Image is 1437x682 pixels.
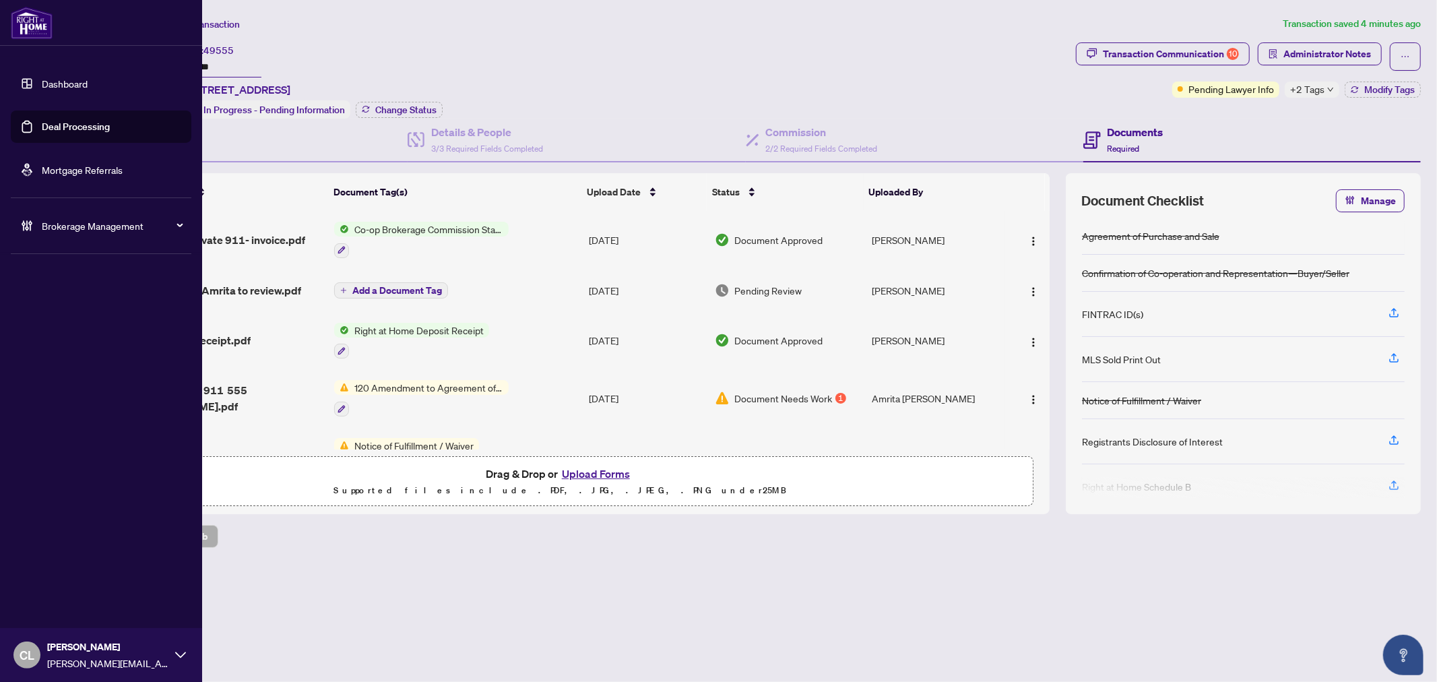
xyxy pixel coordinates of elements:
[583,211,709,269] td: [DATE]
[352,286,442,295] span: Add a Document Tag
[334,438,349,453] img: Status Icon
[866,269,1005,312] td: [PERSON_NAME]
[349,222,509,237] span: Co-op Brokerage Commission Statement
[1082,191,1205,210] span: Document Checklist
[583,269,709,312] td: [DATE]
[715,232,730,247] img: Document Status
[1023,445,1044,467] button: Logo
[42,218,182,233] span: Brokerage Management
[1023,330,1044,351] button: Logo
[20,646,34,664] span: CL
[167,82,290,98] span: 911-[STREET_ADDRESS]
[334,282,448,299] button: Add a Document Tag
[735,391,833,406] span: Document Needs Work
[1076,42,1250,65] button: Transaction Communication10
[1258,42,1382,65] button: Administrator Notes
[1023,387,1044,409] button: Logo
[95,483,1025,499] p: Supported files include .PDF, .JPG, .JPEG, .PNG under 25 MB
[1336,189,1405,212] button: Manage
[735,283,802,298] span: Pending Review
[715,449,730,464] img: Document Status
[766,124,878,140] h4: Commission
[1103,43,1239,65] div: Transaction Communication
[735,232,823,247] span: Document Approved
[1283,43,1371,65] span: Administrator Notes
[42,121,110,133] a: Deal Processing
[1028,394,1039,405] img: Logo
[587,185,641,199] span: Upload Date
[1401,52,1410,61] span: ellipsis
[47,656,168,671] span: [PERSON_NAME][EMAIL_ADDRESS][DOMAIN_NAME]
[715,391,730,406] img: Document Status
[334,222,349,237] img: Status Icon
[583,369,709,427] td: [DATE]
[87,457,1033,507] span: Drag & Drop orUpload FormsSupported files include .PDF, .JPG, .JPEG, .PNG under25MB
[375,105,437,115] span: Change Status
[1028,286,1039,297] img: Logo
[1269,49,1278,59] span: solution
[328,173,581,211] th: Document Tag(s)
[707,173,864,211] th: Status
[349,438,479,453] span: Notice of Fulfillment / Waiver
[168,18,240,30] span: View Transaction
[349,323,489,338] span: Right at Home Deposit Receipt
[486,465,634,483] span: Drag & Drop or
[1227,48,1239,60] div: 10
[581,173,707,211] th: Upload Date
[715,333,730,348] img: Document Status
[334,222,509,258] button: Status IconCo-op Brokerage Commission Statement
[47,640,168,654] span: [PERSON_NAME]
[866,427,1005,485] td: Amrita [PERSON_NAME]
[1383,635,1424,675] button: Open asap
[1082,228,1219,243] div: Agreement of Purchase and Sale
[1082,266,1349,280] div: Confirmation of Co-operation and Representation—Buyer/Seller
[203,104,345,116] span: In Progress - Pending Information
[1082,352,1161,367] div: MLS Sold Print Out
[131,448,308,464] span: NOF 911 555 [PERSON_NAME].pdf
[131,282,301,299] span: 2513231 - TS Amrita to review.pdf
[1188,82,1274,96] span: Pending Lawyer Info
[735,449,833,464] span: Document Needs Work
[125,173,328,211] th: (9) File Name
[1082,307,1143,321] div: FINTRAC ID(s)
[334,380,509,416] button: Status Icon120 Amendment to Agreement of Purchase and Sale
[340,287,347,294] span: plus
[11,7,53,39] img: logo
[1082,393,1201,408] div: Notice of Fulfillment / Waiver
[131,382,323,414] span: AMENDMENT 911 555 [PERSON_NAME].pdf
[866,369,1005,427] td: Amrita [PERSON_NAME]
[558,465,634,483] button: Upload Forms
[356,102,443,118] button: Change Status
[1028,337,1039,348] img: Logo
[583,427,709,485] td: [DATE]
[334,323,489,359] button: Status IconRight at Home Deposit Receipt
[42,164,123,176] a: Mortgage Referrals
[712,185,740,199] span: Status
[42,77,88,90] a: Dashboard
[1108,144,1140,154] span: Required
[431,144,543,154] span: 3/3 Required Fields Completed
[583,312,709,370] td: [DATE]
[334,323,349,338] img: Status Icon
[167,100,350,119] div: Status:
[334,438,479,474] button: Status IconNotice of Fulfillment / Waiver
[1364,85,1415,94] span: Modify Tags
[1023,229,1044,251] button: Logo
[1108,124,1163,140] h4: Documents
[131,232,305,248] span: 555 Anand Private 911- invoice.pdf
[866,312,1005,370] td: [PERSON_NAME]
[1361,190,1396,212] span: Manage
[835,393,846,404] div: 1
[349,380,509,395] span: 120 Amendment to Agreement of Purchase and Sale
[1023,280,1044,301] button: Logo
[1082,434,1223,449] div: Registrants Disclosure of Interest
[735,333,823,348] span: Document Approved
[1028,236,1039,247] img: Logo
[1283,16,1421,32] article: Transaction saved 4 minutes ago
[766,144,878,154] span: 2/2 Required Fields Completed
[203,44,234,57] span: 49555
[866,211,1005,269] td: [PERSON_NAME]
[431,124,543,140] h4: Details & People
[1290,82,1324,97] span: +2 Tags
